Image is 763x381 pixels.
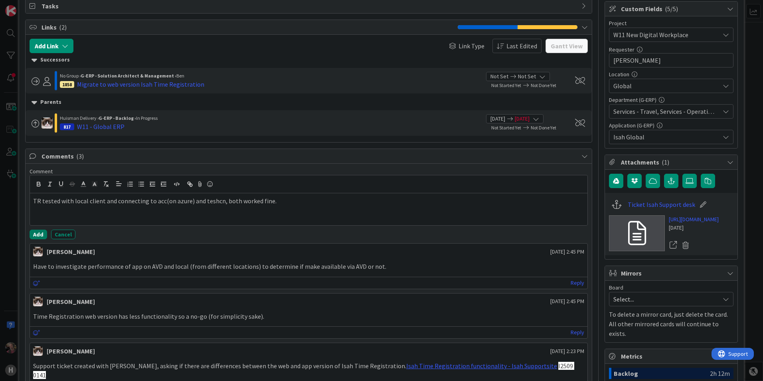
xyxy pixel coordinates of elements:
[491,125,521,131] span: Not Started Yet
[550,297,584,306] span: [DATE] 2:45 PM
[614,368,710,379] div: Backlog
[609,97,733,103] div: Department (G-ERP)
[490,115,505,123] span: [DATE]
[77,122,125,131] div: W11 - Global ERP
[609,310,733,338] p: To delete a mirror card, just delete the card. All other mirrored cards will continue to exists.
[99,115,136,121] b: G-ERP - Backlog ›
[30,230,47,239] button: Add
[32,56,586,64] div: Successors
[60,115,99,121] span: Huisman Delivery ›
[492,39,542,53] button: Last Edited
[518,72,536,81] span: Not Set
[490,72,508,81] span: Not Set
[33,297,43,306] img: Kv
[76,152,84,160] span: ( 3 )
[33,262,584,271] p: Have to investigate performance of app on AVD and local (from different locations) to determine i...
[42,117,53,129] img: Kv
[33,312,584,321] p: Time Registration web version has less functionality so a no-go (for simplicity sake).
[42,151,577,161] span: Comments
[515,115,530,123] span: [DATE]
[609,123,733,128] div: Application (G-ERP)
[60,123,74,130] div: 817
[33,247,43,256] img: Kv
[60,81,74,88] div: 1858
[613,107,720,116] span: Services - Travel, Services - Operations, Services - Human Resources, Work Preparation, Planning,...
[406,362,557,370] a: Isah Time Registration functionality - Isah Supportsite
[47,346,95,356] div: [PERSON_NAME]
[613,132,720,142] span: Isah Global
[571,278,584,288] a: Reply
[710,368,730,379] div: 2h 12m
[669,215,719,224] a: [URL][DOMAIN_NAME]
[47,247,95,256] div: [PERSON_NAME]
[32,98,586,107] div: Parents
[77,79,204,89] div: Migrate to web version Isah Time Registration
[42,22,454,32] span: Links
[609,71,733,77] div: Location
[459,41,484,51] span: Link Type
[665,5,678,13] span: ( 5/5 )
[51,230,75,239] button: Cancel
[613,294,716,305] span: Select...
[531,82,556,88] span: Not Done Yet
[609,46,635,53] label: Requester
[550,248,584,256] span: [DATE] 2:45 PM
[662,158,669,166] span: ( 1 )
[47,297,95,306] div: [PERSON_NAME]
[613,81,720,91] span: Global
[33,196,584,206] p: TR tested with local client and connecting to acc(on azure) and teshcn, both worked fine.
[609,20,733,26] div: Project
[30,39,73,53] button: Add Link
[621,351,723,361] span: Metrics
[621,268,723,278] span: Mirrors
[531,125,556,131] span: Not Done Yet
[176,73,184,79] span: Ben
[60,73,81,79] span: No Group ›
[136,115,158,121] span: In Progress
[42,1,577,11] span: Tasks
[550,347,584,355] span: [DATE] 2:23 PM
[669,240,678,250] a: Open
[613,29,716,40] span: W11 New Digital Workplace
[491,82,521,88] span: Not Started Yet
[33,361,584,379] p: Support ticket created with [PERSON_NAME], asking if there are differences between the web and ap...
[546,39,588,53] button: Gantt View
[621,4,723,14] span: Custom Fields
[33,346,43,356] img: Kv
[571,327,584,337] a: Reply
[628,200,695,209] a: Ticket Isah Support desk
[621,157,723,167] span: Attachments
[669,224,719,232] div: [DATE]
[17,1,36,11] span: Support
[59,23,67,31] span: ( 2 )
[30,168,53,175] span: Comment
[609,285,623,290] span: Board
[506,41,537,51] span: Last Edited
[81,73,176,79] b: G-ERP - Solution Architect & Management ›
